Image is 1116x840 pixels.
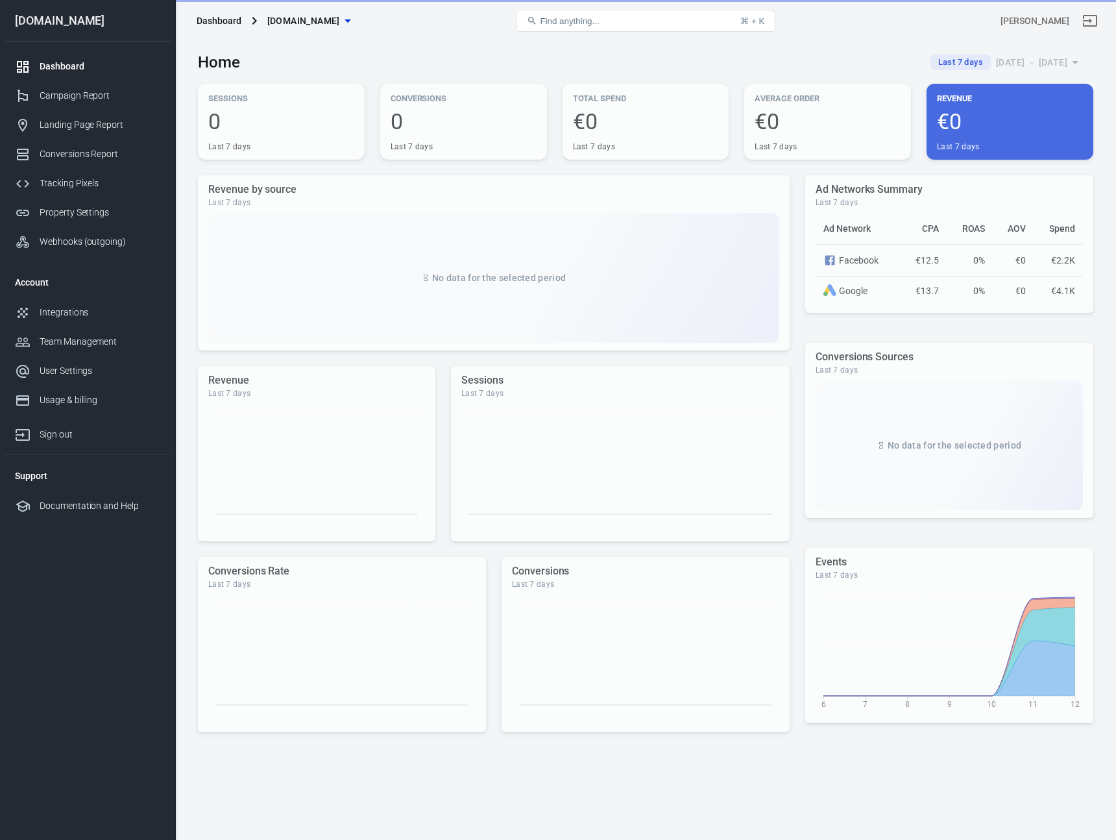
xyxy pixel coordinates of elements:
a: Sign out [1074,5,1106,36]
div: Team Management [40,335,160,349]
a: Team Management [5,327,171,356]
div: Usage & billing [40,393,160,407]
h3: Home [198,53,240,71]
a: User Settings [5,356,171,386]
div: Property Settings [40,206,160,219]
button: Find anything...⌘ + K [516,10,775,32]
li: Account [5,267,171,298]
div: Dashboard [40,60,160,73]
span: selfmadeprogram.com [267,13,340,29]
a: Landing Page Report [5,110,171,140]
div: Integrations [40,306,160,319]
div: Conversions Report [40,147,160,161]
div: Campaign Report [40,89,160,103]
div: Account id: ysDro5SM [1001,14,1069,28]
a: Property Settings [5,198,171,227]
button: [DOMAIN_NAME] [262,9,356,33]
a: Usage & billing [5,386,171,415]
div: Documentation and Help [40,499,160,513]
div: ⌘ + K [740,16,764,26]
a: Dashboard [5,52,171,81]
div: [DOMAIN_NAME] [5,15,171,27]
a: Sign out [5,415,171,449]
a: Campaign Report [5,81,171,110]
div: Dashboard [197,14,241,27]
a: Tracking Pixels [5,169,171,198]
a: Webhooks (outgoing) [5,227,171,256]
div: User Settings [40,364,160,378]
div: Tracking Pixels [40,177,160,190]
div: Landing Page Report [40,118,160,132]
a: Integrations [5,298,171,327]
li: Support [5,460,171,491]
span: Find anything... [540,16,599,26]
div: Webhooks (outgoing) [40,235,160,249]
div: Sign out [40,428,160,441]
a: Conversions Report [5,140,171,169]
